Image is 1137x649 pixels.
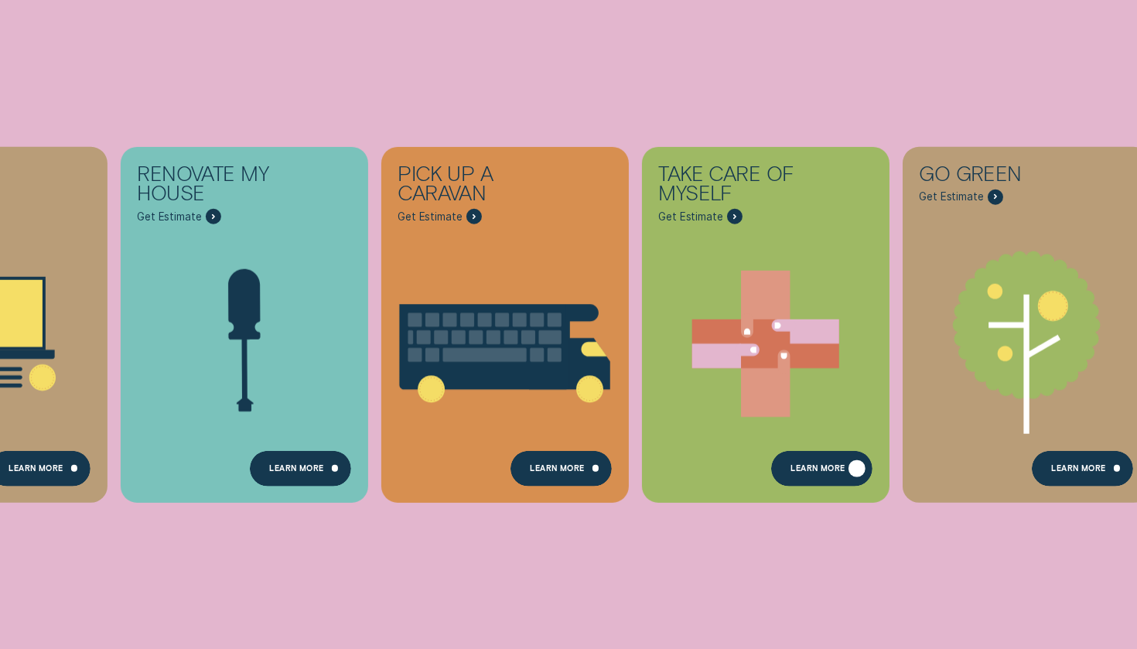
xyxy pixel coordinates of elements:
div: Take care of myself [658,163,816,209]
a: Renovate My House - Learn more [121,146,368,492]
a: Take care of myself - Learn more [642,146,889,492]
span: Get Estimate [137,210,201,223]
div: Go green [919,163,1077,190]
a: Learn more [250,450,351,486]
div: Renovate My House [137,163,295,209]
a: Learn More [510,450,612,486]
span: Get Estimate [658,210,722,223]
span: Get Estimate [398,210,462,223]
a: Pick up a caravan - Learn more [381,146,629,492]
a: Learn more [771,450,872,486]
span: Get Estimate [919,190,983,203]
a: Learn more [1032,450,1133,486]
div: Pick up a caravan [398,163,555,209]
